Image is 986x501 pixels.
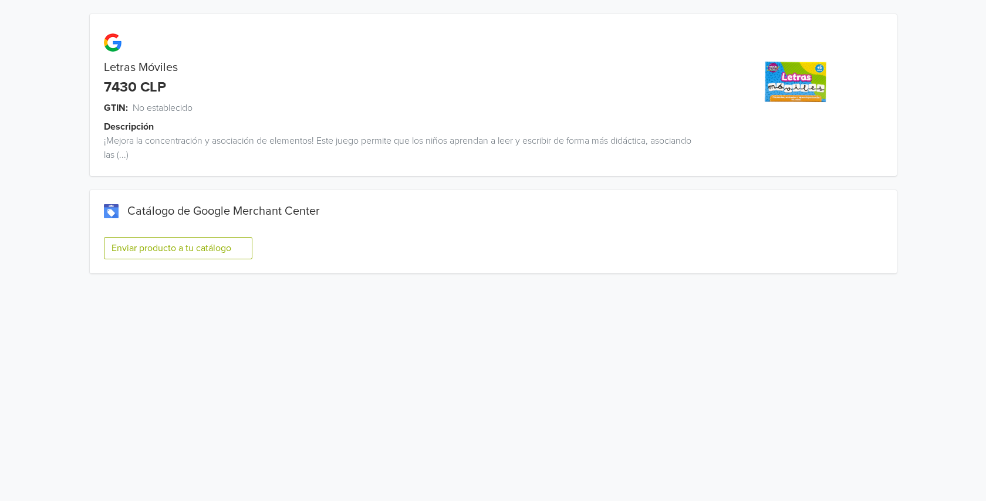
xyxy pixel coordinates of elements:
[104,204,883,218] div: Catálogo de Google Merchant Center
[104,101,128,115] span: GTIN:
[751,38,840,126] img: product_image
[104,79,166,96] div: 7430 CLP
[104,120,709,134] div: Descripción
[104,237,252,259] button: Enviar producto a tu catálogo
[90,134,695,162] div: ¡Mejora la concentración y asociación de elementos! Este juego permite que los niños aprendan a l...
[90,60,695,75] div: Letras Móviles
[133,101,193,115] span: No establecido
